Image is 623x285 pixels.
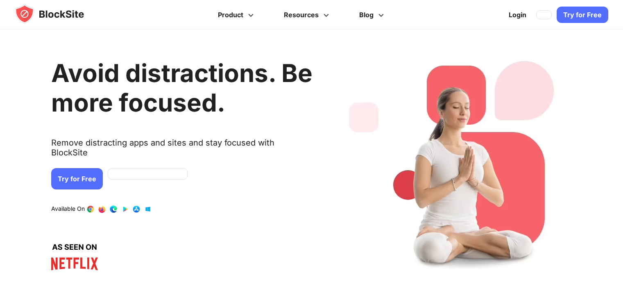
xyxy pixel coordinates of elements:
a: Try for Free [51,168,103,189]
text: Available On [51,205,85,213]
a: Try for Free [557,7,608,23]
text: Remove distracting apps and sites and stay focused with BlockSite [51,138,313,164]
a: Login [504,5,531,25]
h1: Avoid distractions. Be more focused. [51,58,313,117]
img: blocksite-icon.5d769676.svg [15,4,100,24]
